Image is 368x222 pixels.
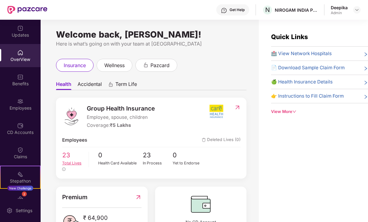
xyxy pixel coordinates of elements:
[110,122,131,128] span: ₹5 Lakhs
[56,32,246,37] div: Welcome back, [PERSON_NAME]!
[173,160,202,166] div: Yet to Endorse
[98,160,143,166] div: Health Card Available
[17,123,23,129] img: svg+xml;base64,PHN2ZyBpZD0iQ0RfQWNjb3VudHMiIGRhdGEtbmFtZT0iQ0QgQWNjb3VudHMiIHhtbG5zPSJodHRwOi8vd3...
[56,81,71,90] span: Health
[161,192,240,216] img: CDBalanceIcon
[234,104,241,111] img: RedirectIcon
[62,107,81,126] img: logo
[271,108,368,115] div: View More
[62,168,66,171] span: info-circle
[271,78,333,86] span: 🍏 Health Insurance Details
[271,33,308,41] span: Quick Links
[143,160,173,166] div: In Process
[331,5,348,10] div: Deepika
[143,62,149,68] div: animation
[271,92,344,100] span: 👉 Instructions to Fill Claim Form
[230,7,245,12] div: Get Help
[78,81,102,90] span: Accidental
[17,74,23,80] img: svg+xml;base64,PHN2ZyBpZD0iQmVuZWZpdHMiIHhtbG5zPSJodHRwOi8vd3d3LnczLm9yZy8yMDAwL3N2ZyIgd2lkdGg9Ij...
[87,104,155,113] span: Group Health Insurance
[62,136,87,144] span: Employees
[104,62,125,69] span: wellness
[173,150,202,160] span: 0
[1,178,40,184] div: Stepathon
[143,150,173,160] span: 23
[87,122,155,129] div: Coverage:
[22,192,27,196] div: 2
[17,147,23,153] img: svg+xml;base64,PHN2ZyBpZD0iQ2xhaW0iIHhtbG5zPSJodHRwOi8vd3d3LnczLm9yZy8yMDAwL3N2ZyIgd2lkdGg9IjIwIi...
[14,208,34,214] div: Settings
[17,98,23,104] img: svg+xml;base64,PHN2ZyBpZD0iRW1wbG95ZWVzIiB4bWxucz0iaHR0cDovL3d3dy53My5vcmcvMjAwMC9zdmciIHdpZHRoPS...
[202,138,206,142] img: deleteIcon
[271,64,345,71] span: 📄 Download Sample Claim Form
[150,62,170,69] span: pazcard
[17,50,23,56] img: svg+xml;base64,PHN2ZyBpZD0iSG9tZSIgeG1sbnM9Imh0dHA6Ly93d3cudzMub3JnLzIwMDAvc3ZnIiB3aWR0aD0iMjAiIG...
[202,136,241,144] span: Deleted Lives (0)
[56,40,246,48] div: Here is what’s going on with your team at [GEOGRAPHIC_DATA]
[363,51,368,57] span: right
[265,6,270,14] span: N
[7,186,33,191] div: New Challenge
[363,79,368,86] span: right
[98,150,143,160] span: 0
[62,192,87,202] span: Premium
[271,50,332,57] span: 🏥 View Network Hospitals
[205,104,228,119] img: insurerIcon
[62,161,82,165] span: Total Lives
[7,6,47,14] img: New Pazcare Logo
[331,10,348,15] div: Admin
[64,62,86,69] span: insurance
[62,150,84,160] span: 23
[363,94,368,100] span: right
[87,114,155,121] span: Employee, spouse, children
[17,196,23,202] img: svg+xml;base64,PHN2ZyBpZD0iRW5kb3JzZW1lbnRzIiB4bWxucz0iaHR0cDovL3d3dy53My5vcmcvMjAwMC9zdmciIHdpZH...
[17,171,23,177] img: svg+xml;base64,PHN2ZyB4bWxucz0iaHR0cDovL3d3dy53My5vcmcvMjAwMC9zdmciIHdpZHRoPSIyMSIgaGVpZ2h0PSIyMC...
[275,7,318,13] div: NIROGAM INDIA PVT. LTD.
[115,81,137,90] span: Term Life
[292,110,296,114] span: down
[354,7,359,12] img: svg+xml;base64,PHN2ZyBpZD0iRHJvcGRvd24tMzJ4MzIiIHhtbG5zPSJodHRwOi8vd3d3LnczLm9yZy8yMDAwL3N2ZyIgd2...
[6,208,13,214] img: svg+xml;base64,PHN2ZyBpZD0iU2V0dGluZy0yMHgyMCIgeG1sbnM9Imh0dHA6Ly93d3cudzMub3JnLzIwMDAvc3ZnIiB3aW...
[135,192,142,202] img: RedirectIcon
[17,25,23,31] img: svg+xml;base64,PHN2ZyBpZD0iVXBkYXRlZCIgeG1sbnM9Imh0dHA6Ly93d3cudzMub3JnLzIwMDAvc3ZnIiB3aWR0aD0iMj...
[363,65,368,71] span: right
[221,7,227,14] img: svg+xml;base64,PHN2ZyBpZD0iSGVscC0zMngzMiIgeG1sbnM9Imh0dHA6Ly93d3cudzMub3JnLzIwMDAvc3ZnIiB3aWR0aD...
[108,82,114,87] div: animation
